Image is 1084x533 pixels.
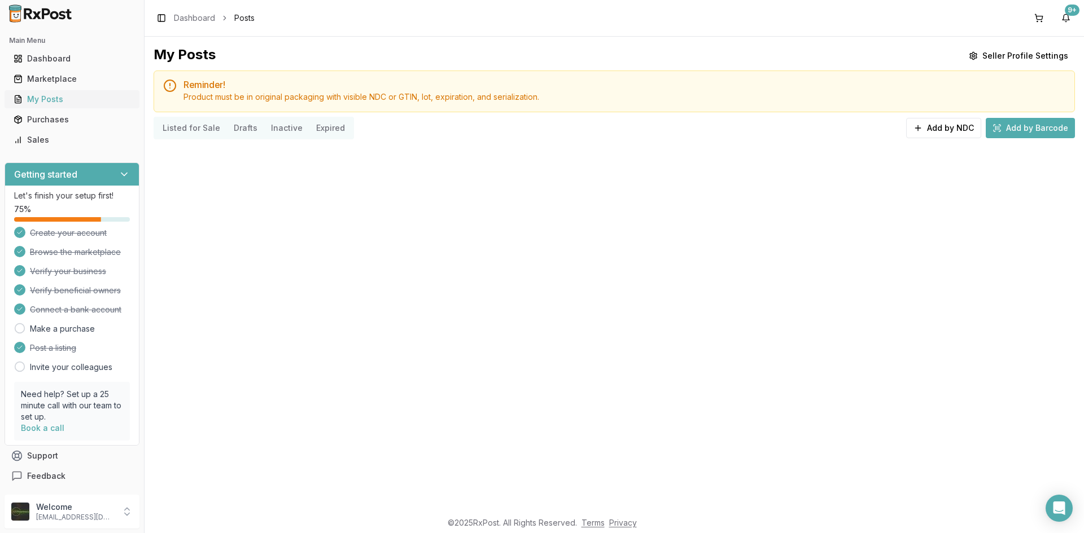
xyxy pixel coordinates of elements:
[309,119,352,137] button: Expired
[36,513,115,522] p: [EMAIL_ADDRESS][DOMAIN_NAME]
[5,70,139,88] button: Marketplace
[5,466,139,486] button: Feedback
[14,53,130,64] div: Dashboard
[1065,5,1079,16] div: 9+
[906,118,981,138] button: Add by NDC
[5,5,77,23] img: RxPost Logo
[174,12,215,24] a: Dashboard
[156,119,227,137] button: Listed for Sale
[5,90,139,108] button: My Posts
[5,446,139,466] button: Support
[962,46,1075,66] button: Seller Profile Settings
[5,131,139,149] button: Sales
[986,118,1075,138] button: Add by Barcode
[227,119,264,137] button: Drafts
[9,49,135,69] a: Dashboard
[234,12,255,24] span: Posts
[30,227,107,239] span: Create your account
[30,285,121,296] span: Verify beneficial owners
[30,266,106,277] span: Verify your business
[9,36,135,45] h2: Main Menu
[21,423,64,433] a: Book a call
[5,111,139,129] button: Purchases
[21,389,123,422] p: Need help? Set up a 25 minute call with our team to set up.
[27,470,65,482] span: Feedback
[14,94,130,105] div: My Posts
[14,114,130,125] div: Purchases
[582,518,605,527] a: Terms
[154,46,216,66] div: My Posts
[609,518,637,527] a: Privacy
[14,168,77,181] h3: Getting started
[30,362,112,373] a: Invite your colleagues
[264,119,309,137] button: Inactive
[9,109,135,130] a: Purchases
[36,501,115,513] p: Welcome
[5,50,139,68] button: Dashboard
[30,246,121,258] span: Browse the marketplace
[11,503,29,521] img: User avatar
[9,69,135,89] a: Marketplace
[14,73,130,85] div: Marketplace
[1057,9,1075,27] button: 9+
[30,323,95,334] a: Make a purchase
[14,190,130,201] p: Let's finish your setup first!
[174,12,255,24] nav: breadcrumb
[14,204,31,215] span: 75 %
[183,80,1065,89] h5: Reminder!
[183,91,1065,103] div: Product must be in original packaging with visible NDC or GTIN, lot, expiration, and serialization.
[30,304,121,315] span: Connect a bank account
[9,130,135,150] a: Sales
[30,342,76,354] span: Post a listing
[14,134,130,146] div: Sales
[9,89,135,109] a: My Posts
[1046,495,1073,522] div: Open Intercom Messenger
